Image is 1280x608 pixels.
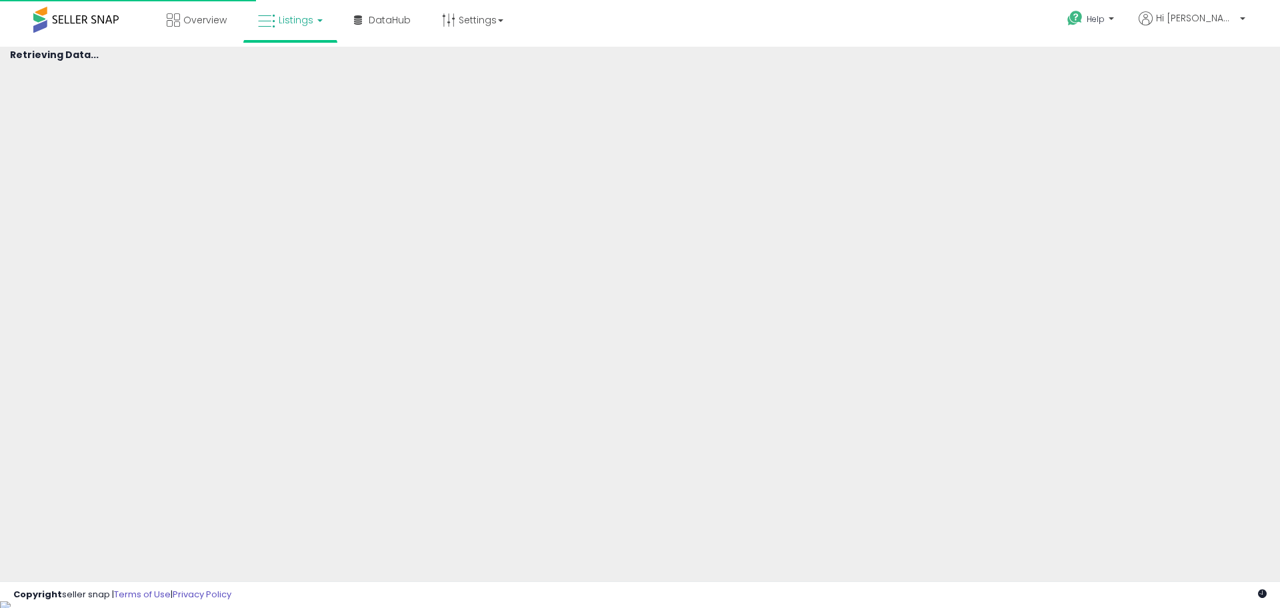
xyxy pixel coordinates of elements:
[13,589,231,601] div: seller snap | |
[13,588,62,601] strong: Copyright
[279,13,313,27] span: Listings
[1087,13,1105,25] span: Help
[183,13,227,27] span: Overview
[173,588,231,601] a: Privacy Policy
[114,588,171,601] a: Terms of Use
[369,13,411,27] span: DataHub
[1067,10,1083,27] i: Get Help
[1156,11,1236,25] span: Hi [PERSON_NAME]
[10,50,1270,60] h4: Retrieving Data...
[1139,11,1245,41] a: Hi [PERSON_NAME]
